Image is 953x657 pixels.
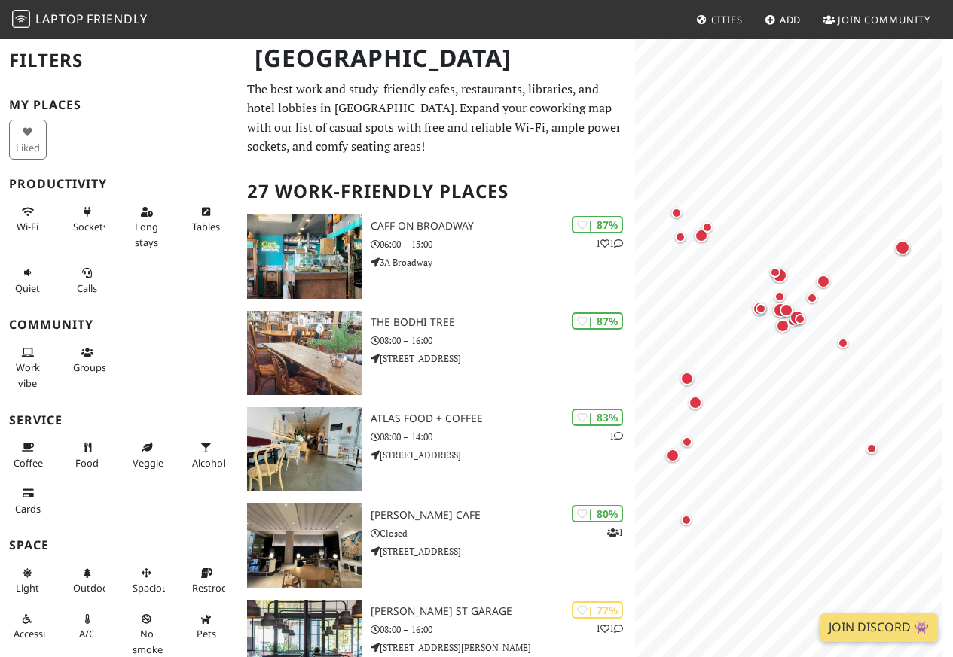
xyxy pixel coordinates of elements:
[667,204,686,222] div: Map marker
[769,265,790,286] div: Map marker
[15,502,41,516] span: Credit cards
[9,199,47,239] button: Wi-Fi
[686,393,705,412] div: Map marker
[9,561,47,601] button: Light
[133,627,163,655] span: Smoke free
[69,561,106,601] button: Outdoor
[671,228,689,246] div: Map marker
[238,214,635,299] a: Caff on Broadway | 87% 11 Caff on Broadway 06:00 – 15:00 3A Broadway
[371,605,635,618] h3: [PERSON_NAME] St Garage
[596,622,623,636] p: 1 1
[247,214,362,299] img: Caff on Broadway
[777,300,796,320] div: Map marker
[371,255,635,269] p: 3A Broadway
[759,6,808,33] a: Add
[892,237,913,258] div: Map marker
[238,503,635,588] a: Hemingway Cafe | 80% 1 [PERSON_NAME] Cafe Closed [STREET_ADDRESS]
[607,525,623,540] p: 1
[87,11,147,27] span: Friendly
[12,7,148,33] a: LaptopFriendly LaptopFriendly
[9,318,229,332] h3: Community
[863,440,881,458] div: Map marker
[73,360,106,374] span: Group tables
[35,11,84,27] span: Laptop
[69,435,106,475] button: Food
[371,544,635,558] p: [STREET_ADDRESS]
[773,316,793,336] div: Map marker
[677,369,697,388] div: Map marker
[690,6,749,33] a: Cities
[73,581,112,595] span: Outdoor area
[572,216,623,233] div: | 87%
[677,511,695,529] div: Map marker
[133,456,163,470] span: Veggie
[16,360,40,389] span: People working
[766,263,784,281] div: Map marker
[69,607,106,646] button: A/C
[572,409,623,426] div: | 83%
[188,199,225,239] button: Tables
[15,281,40,295] span: Quiet
[14,627,59,640] span: Accessible
[9,435,47,475] button: Coffee
[371,526,635,540] p: Closed
[371,412,635,425] h3: Atlas Food + Coffee
[243,38,632,79] h1: [GEOGRAPHIC_DATA]
[371,237,635,251] p: 06:00 – 15:00
[9,177,229,191] h3: Productivity
[17,220,38,233] span: Stable Wi-Fi
[247,80,626,157] p: The best work and study-friendly cafes, restaurants, libraries, and hotel lobbies in [GEOGRAPHIC_...
[73,220,108,233] span: Power sockets
[750,299,769,318] div: Map marker
[9,538,229,552] h3: Space
[678,433,696,451] div: Map marker
[9,38,229,84] h2: Filters
[9,481,47,521] button: Cards
[771,287,789,306] div: Map marker
[9,413,229,427] h3: Service
[371,640,635,655] p: [STREET_ADDRESS][PERSON_NAME]
[817,6,936,33] a: Join Community
[711,13,743,26] span: Cities
[371,430,635,444] p: 08:00 – 14:00
[79,627,95,640] span: Air conditioned
[16,581,39,595] span: Natural light
[596,236,623,251] p: 1 1
[192,581,237,595] span: Restroom
[77,281,97,295] span: Video/audio calls
[69,340,106,380] button: Groups
[75,456,99,470] span: Food
[247,311,362,395] img: The Bodhi Tree
[135,220,158,248] span: Long stays
[9,340,47,395] button: Work vibe
[698,218,716,236] div: Map marker
[133,581,173,595] span: Spacious
[197,627,216,640] span: Pet friendly
[9,260,47,300] button: Quiet
[192,456,225,470] span: Alcohol
[188,435,225,475] button: Alcohol
[834,334,852,352] div: Map marker
[69,260,106,300] button: Calls
[820,613,938,642] a: Join Discord 👾
[752,300,770,318] div: Map marker
[838,13,930,26] span: Join Community
[128,435,166,475] button: Veggie
[572,505,623,522] div: | 80%
[69,199,106,239] button: Sockets
[188,607,225,646] button: Pets
[780,13,802,26] span: Add
[663,446,683,465] div: Map marker
[371,351,635,366] p: [STREET_ADDRESS]
[371,509,635,522] h3: [PERSON_NAME] Cafe
[609,429,623,443] p: 1
[188,561,225,601] button: Restroom
[783,312,802,330] div: Map marker
[238,311,635,395] a: The Bodhi Tree | 87% The Bodhi Tree 08:00 – 16:00 [STREET_ADDRESS]
[128,561,166,601] button: Spacious
[9,98,229,112] h3: My Places
[14,456,43,470] span: Coffee
[371,316,635,329] h3: The Bodhi Tree
[770,300,791,321] div: Map marker
[247,407,362,491] img: Atlas Food + Coffee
